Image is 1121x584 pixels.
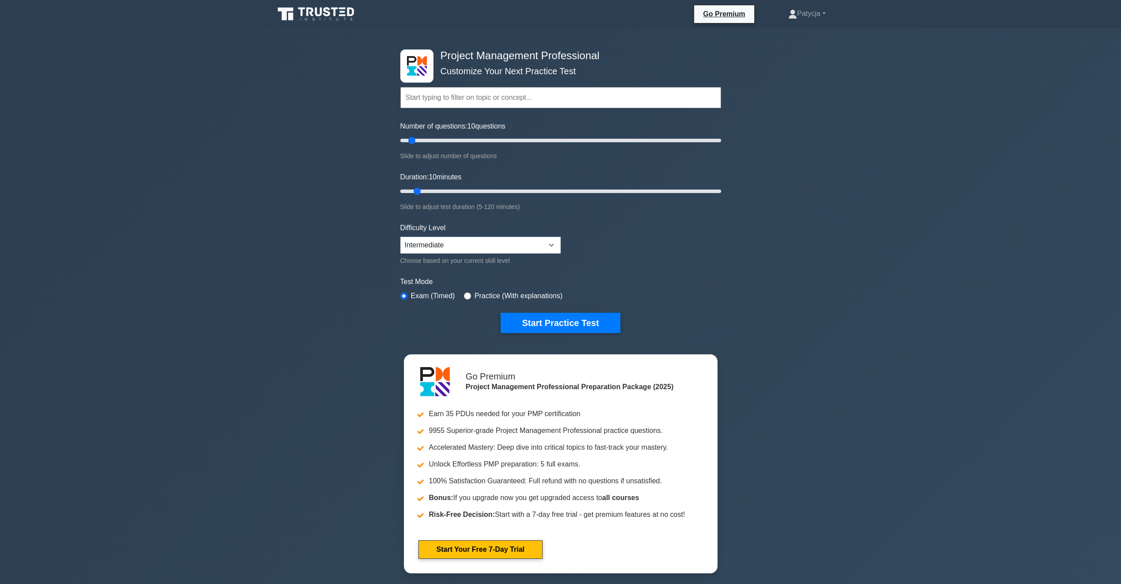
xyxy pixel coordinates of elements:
[400,277,721,287] label: Test Mode
[400,223,446,233] label: Difficulty Level
[501,313,620,333] button: Start Practice Test
[400,151,721,161] div: Slide to adjust number of questions
[411,291,455,301] label: Exam (Timed)
[437,49,678,62] h4: Project Management Professional
[467,122,475,130] span: 10
[400,121,505,132] label: Number of questions: questions
[767,5,847,23] a: Patycja
[475,291,562,301] label: Practice (With explanations)
[400,172,462,182] label: Duration: minutes
[698,8,750,19] a: Go Premium
[400,87,721,108] input: Start typing to filter on topic or concept...
[400,255,561,266] div: Choose based on your current skill level
[429,173,437,181] span: 10
[400,201,721,212] div: Slide to adjust test duration (5-120 minutes)
[418,540,543,559] a: Start Your Free 7-Day Trial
